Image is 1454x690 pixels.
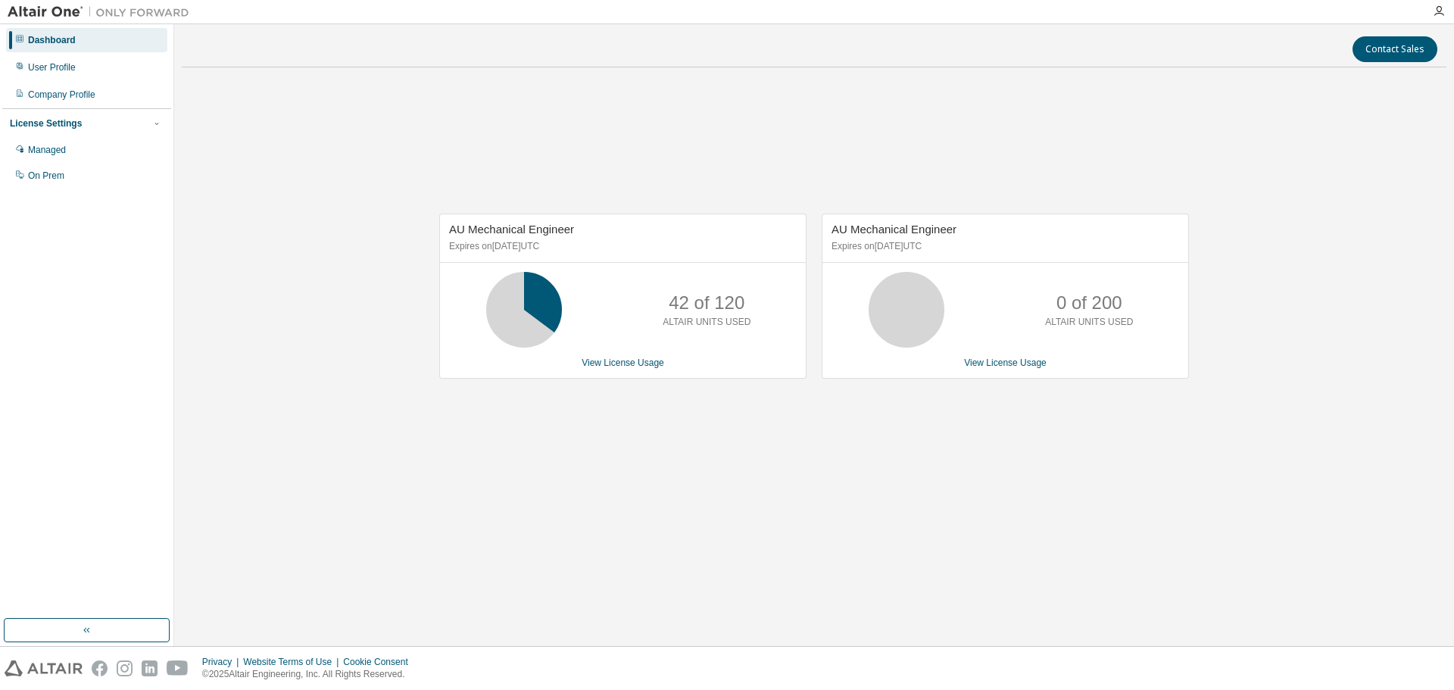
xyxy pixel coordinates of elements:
img: altair_logo.svg [5,660,83,676]
p: 0 of 200 [1056,290,1122,316]
p: Expires on [DATE] UTC [449,240,793,253]
span: AU Mechanical Engineer [449,223,574,236]
div: Cookie Consent [343,656,417,668]
span: AU Mechanical Engineer [832,223,956,236]
div: On Prem [28,170,64,182]
img: facebook.svg [92,660,108,676]
div: License Settings [10,117,82,130]
img: linkedin.svg [142,660,158,676]
p: Expires on [DATE] UTC [832,240,1175,253]
a: View License Usage [964,357,1047,368]
div: Website Terms of Use [243,656,343,668]
div: Dashboard [28,34,76,46]
img: instagram.svg [117,660,133,676]
p: © 2025 Altair Engineering, Inc. All Rights Reserved. [202,668,417,681]
p: ALTAIR UNITS USED [1045,316,1133,329]
div: Managed [28,144,66,156]
div: Privacy [202,656,243,668]
p: ALTAIR UNITS USED [663,316,750,329]
img: youtube.svg [167,660,189,676]
a: View License Usage [582,357,664,368]
p: 42 of 120 [669,290,744,316]
div: User Profile [28,61,76,73]
div: Company Profile [28,89,95,101]
button: Contact Sales [1353,36,1437,62]
img: Altair One [8,5,197,20]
